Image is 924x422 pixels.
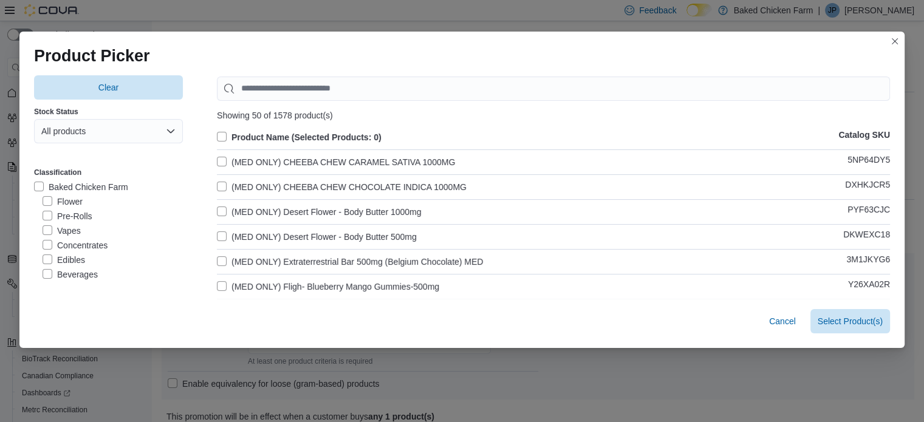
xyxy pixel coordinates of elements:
[34,119,183,143] button: All products
[217,130,382,145] label: Product Name (Selected Products: 0)
[217,205,422,219] label: (MED ONLY) Desert Flower - Body Butter 1000mg
[43,223,81,238] label: Vapes
[888,34,902,49] button: Closes this modal window
[843,230,890,244] p: DKWEXC18
[43,209,92,223] label: Pre-Rolls
[217,77,890,101] input: Use aria labels when no actual label is in use
[43,267,98,282] label: Beverages
[847,205,890,219] p: PYF63CJC
[217,111,890,120] div: Showing 50 of 1578 product(s)
[217,254,483,269] label: (MED ONLY) Extraterrestrial Bar 500mg (Belgium Chocolate) MED
[43,238,108,253] label: Concentrates
[838,130,890,145] p: Catalog SKU
[818,315,883,327] span: Select Product(s)
[848,279,890,294] p: Y26XA02R
[43,253,85,267] label: Edibles
[43,194,83,209] label: Flower
[217,279,439,294] label: (MED ONLY) Fligh- Blueberry Mango Gummies-500mg
[217,230,417,244] label: (MED ONLY) Desert Flower - Body Butter 500mg
[98,81,118,94] span: Clear
[846,254,890,269] p: 3M1JKYG6
[810,309,890,333] button: Select Product(s)
[847,155,890,169] p: 5NP64DY5
[34,180,128,194] label: Baked Chicken Farm
[217,155,455,169] label: (MED ONLY) CHEEBA CHEW CARAMEL SATIVA 1000MG
[34,168,81,177] label: Classification
[34,107,78,117] label: Stock Status
[845,180,890,194] p: DXHKJCR5
[217,180,467,194] label: (MED ONLY) CHEEBA CHEW CHOCOLATE INDICA 1000MG
[43,282,88,296] label: Topicals
[34,46,150,66] h1: Product Picker
[769,315,796,327] span: Cancel
[764,309,801,333] button: Cancel
[34,75,183,100] button: Clear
